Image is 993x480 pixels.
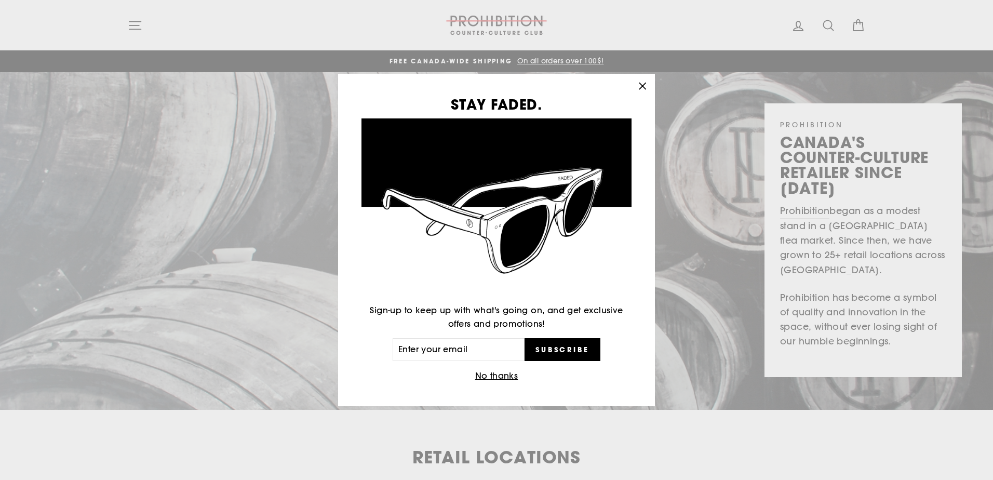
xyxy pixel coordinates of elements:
p: Sign-up to keep up with what's going on, and get exclusive offers and promotions! [361,304,632,330]
input: Enter your email [393,338,525,361]
h3: STAY FADED. [361,97,632,111]
span: Subscribe [535,345,589,354]
button: Subscribe [525,338,600,361]
button: No thanks [472,369,521,383]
